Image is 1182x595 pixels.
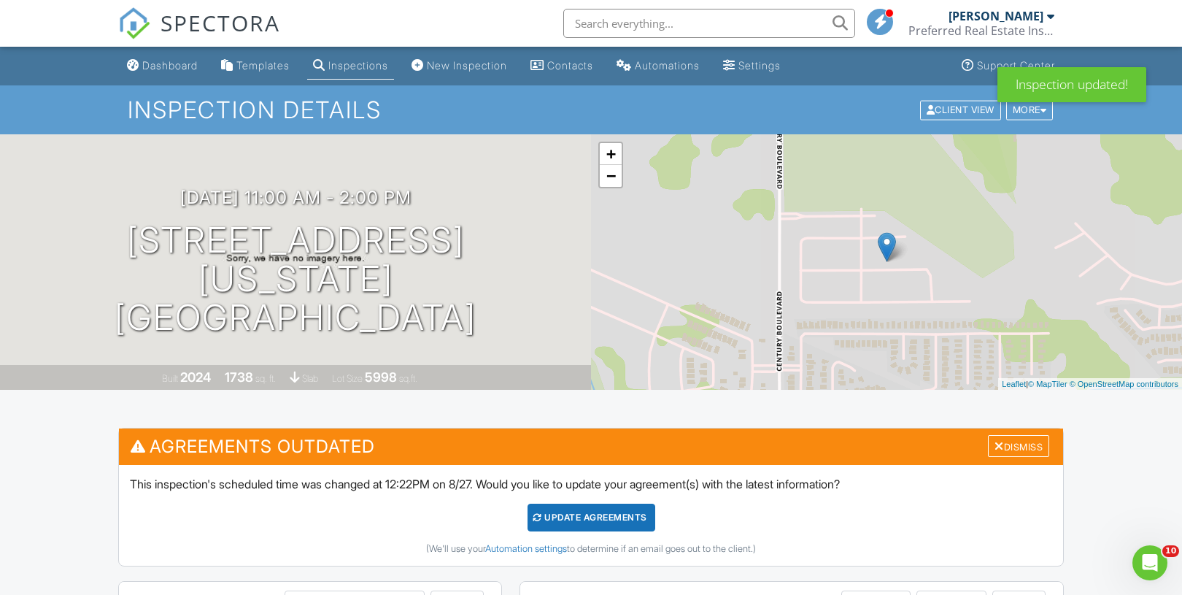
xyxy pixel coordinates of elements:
a: © OpenStreetMap contributors [1070,380,1178,388]
div: Preferred Real Estate Inspections, PLLC. [908,23,1054,38]
a: SPECTORA [118,20,280,50]
a: Automations (Basic) [611,53,706,80]
div: Templates [236,59,290,72]
div: (We'll use your to determine if an email goes out to the client.) [130,543,1052,555]
div: Client View [920,100,1001,120]
div: Settings [738,59,781,72]
span: sq. ft. [255,373,276,384]
img: The Best Home Inspection Software - Spectora [118,7,150,39]
a: Leaflet [1002,380,1026,388]
div: Contacts [547,59,593,72]
div: Automations [635,59,700,72]
a: Client View [919,104,1005,115]
a: Support Center [956,53,1061,80]
div: 1738 [225,369,253,385]
a: Zoom out [600,165,622,187]
a: Templates [215,53,295,80]
div: 2024 [180,369,211,385]
a: Inspections [307,53,394,80]
div: Dashboard [142,59,198,72]
input: Search everything... [563,9,855,38]
h3: Agreements Outdated [119,429,1063,464]
h1: Inspection Details [128,97,1054,123]
span: sq.ft. [399,373,417,384]
div: Update Agreements [528,504,655,531]
a: Settings [717,53,787,80]
div: New Inspection [427,59,507,72]
div: [PERSON_NAME] [949,9,1043,23]
a: © MapTiler [1028,380,1067,388]
div: Dismiss [988,435,1049,458]
span: slab [302,373,318,384]
a: New Inspection [406,53,513,80]
a: Zoom in [600,143,622,165]
div: Inspection updated! [997,67,1146,102]
div: More [1006,100,1054,120]
iframe: Intercom live chat [1132,545,1167,580]
a: Contacts [525,53,599,80]
div: Inspections [328,59,388,72]
a: Automation settings [485,543,567,554]
div: 5998 [365,369,397,385]
h3: [DATE] 11:00 am - 2:00 pm [180,188,412,207]
div: This inspection's scheduled time was changed at 12:22PM on 8/27. Would you like to update your ag... [119,465,1063,566]
div: | [998,378,1182,391]
span: SPECTORA [161,7,280,38]
a: Dashboard [121,53,204,80]
span: Lot Size [332,373,363,384]
span: 10 [1162,545,1179,557]
span: Built [162,373,178,384]
div: Support Center [977,59,1055,72]
h1: [STREET_ADDRESS] [US_STATE][GEOGRAPHIC_DATA] [23,221,568,337]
